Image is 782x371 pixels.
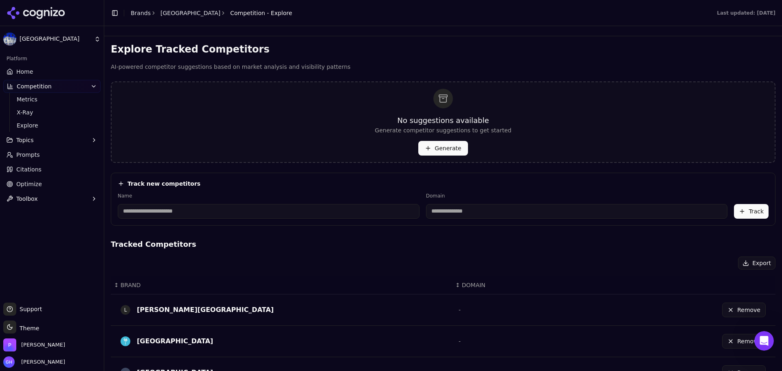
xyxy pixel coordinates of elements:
[7,250,156,263] textarea: Message…
[137,305,274,315] div: [PERSON_NAME][GEOGRAPHIC_DATA]
[21,341,65,349] span: Perrill
[7,194,156,254] div: Alp says…
[230,9,292,17] span: Competition - Explore
[17,82,52,90] span: Competition
[13,237,44,242] div: Alp • 1h ago
[7,94,134,156] div: You’ll get replies here and in your email:✉️[EMAIL_ADDRESS][PERSON_NAME][DOMAIN_NAME]Our usual re...
[3,80,101,93] button: Competition
[131,10,151,16] a: Brands
[13,199,127,231] div: Hey [PERSON_NAME], Our team will take a look and unblock it for you in the next hour!
[20,143,66,149] b: A few minutes
[17,108,88,116] span: X-Ray
[16,136,34,144] span: Topics
[17,121,88,130] span: Explore
[13,99,127,130] div: You’ll get replies here and in your email: ✉️
[16,151,40,159] span: Prompts
[16,165,42,173] span: Citations
[3,163,101,176] a: Citations
[40,10,81,18] p: Active 30m ago
[418,141,468,156] button: Generate
[17,95,88,103] span: Metrics
[3,356,15,368] img: Grace Hallen
[452,276,596,294] th: DOMAIN
[26,267,32,273] button: Gif picker
[3,338,16,351] img: Perrill
[16,195,38,203] span: Toolbox
[717,10,775,16] div: Last updated: [DATE]
[13,107,91,118] a: X-Ray
[754,331,774,351] iframe: To enrich screen reader interactions, please activate Accessibility in Grammarly extension settings
[3,52,101,65] div: Platform
[111,239,775,250] h4: Tracked Competitors
[23,4,36,18] img: Profile image for Alp
[127,3,143,19] button: Home
[16,180,42,188] span: Optimize
[7,94,156,162] div: Cognie says…
[375,115,511,126] h5: No suggestions available
[111,276,452,294] th: BRAND
[121,305,130,315] span: L
[3,178,101,191] a: Optimize
[3,356,65,368] button: Open user button
[426,193,728,199] label: Domain
[16,325,39,331] span: Theme
[121,336,130,346] img: la jolla shores hotel
[738,257,775,270] button: Export
[137,336,213,346] div: [GEOGRAPHIC_DATA]
[53,177,121,184] div: joined the conversation
[5,3,21,19] button: go back
[722,334,766,349] button: Remove
[3,338,65,351] button: Open organization switcher
[3,65,101,78] a: Home
[16,305,42,313] span: Support
[7,46,156,94] div: Grace says…
[53,178,62,184] b: Alp
[52,267,58,273] button: Start recording
[36,50,150,82] div: Hi [PERSON_NAME]! It looks like Grande Colonial Hotel got stuck in the setup process. Could you p...
[462,281,485,289] span: DOMAIN
[3,192,101,205] button: Toolbox
[18,358,65,366] span: [PERSON_NAME]
[459,307,461,313] span: -
[7,194,134,236] div: Hey [PERSON_NAME],Our team will take a look and unblock it for you in the next hour!Alp • 1h ago
[20,35,91,43] span: [GEOGRAPHIC_DATA]
[140,263,153,277] button: Send a message…
[722,303,766,317] button: Remove
[13,120,91,131] a: Explore
[160,9,220,17] a: [GEOGRAPHIC_DATA]
[127,180,200,188] h4: Track new competitors
[13,115,119,130] b: [EMAIL_ADDRESS][PERSON_NAME][DOMAIN_NAME]
[455,281,593,289] div: ↕DOMAIN
[111,62,775,72] p: AI-powered competitor suggestions based on market analysis and visibility patterns
[111,43,775,56] h3: Explore Tracked Competitors
[131,9,292,17] nav: breadcrumb
[13,94,91,105] a: Metrics
[375,126,511,134] p: Generate competitor suggestions to get started
[16,68,33,76] span: Home
[29,46,156,87] div: Hi [PERSON_NAME]! It looks like Grande Colonial Hotel got stuck in the setup process. Could you p...
[40,4,50,10] h1: Alp
[3,148,101,161] a: Prompts
[39,267,45,273] button: Upload attachment
[13,135,127,151] div: Our usual reply time 🕒
[7,176,156,194] div: Alp says…
[118,193,420,199] label: Name
[114,281,449,289] div: ↕BRAND
[734,204,769,219] button: Track
[43,177,51,185] img: Profile image for Alp
[459,338,461,345] span: -
[121,281,141,289] span: BRAND
[3,33,16,46] img: Grande Colonial Hotel
[3,134,101,147] button: Topics
[13,267,19,273] button: Emoji picker
[143,3,158,18] div: Close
